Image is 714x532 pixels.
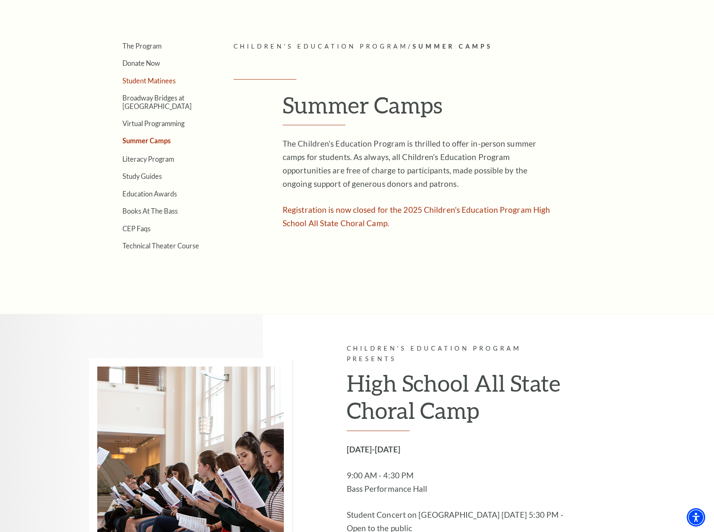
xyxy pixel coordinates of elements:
[122,59,160,67] a: Donate Now
[122,119,184,127] a: Virtual Programming
[122,137,171,145] a: Summer Camps
[347,369,571,431] h2: High School All State Choral Camp
[122,42,161,50] a: The Program
[122,172,162,180] a: Study Guides
[347,444,400,454] strong: [DATE]-[DATE]
[234,43,408,50] span: Children's Education Program
[347,343,571,364] p: Children's Education Program Presents
[283,203,555,230] p: Registration is now closed for the 2025 Children's Education Program High School All State Choral...
[122,190,177,198] a: Education Awards
[413,43,493,50] span: Summer Camps
[122,242,199,250] a: Technical Theater Course
[283,91,568,126] h2: Summer Camps
[122,207,178,215] a: Books At The Bass
[122,94,192,110] a: Broadway Bridges at [GEOGRAPHIC_DATA]
[122,225,151,232] a: CEP Faqs
[122,155,174,163] a: Literacy Program
[347,469,571,496] p: 9:00 AM - 4:30 PM Bass Performance Hall
[283,137,555,191] p: The Children’s Education Program is thrilled to offer in-person summer camps for students. As alw...
[687,508,705,527] div: Accessibility Menu
[234,41,617,52] p: /
[122,77,176,85] a: Student Matinees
